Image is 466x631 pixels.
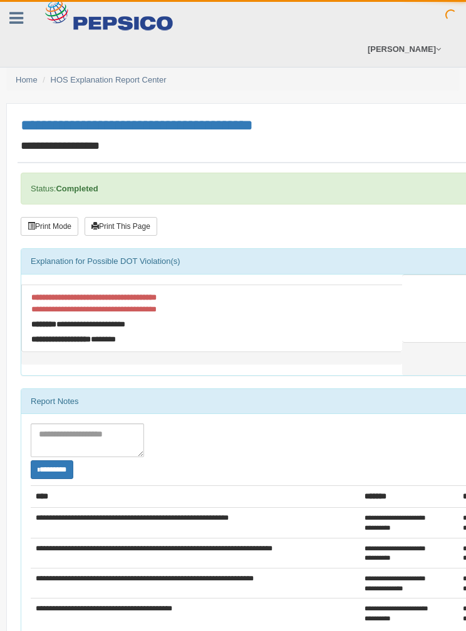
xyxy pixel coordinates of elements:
a: [PERSON_NAME] [361,31,447,67]
a: Home [16,75,38,84]
button: Print Mode [21,217,78,236]
a: HOS Explanation Report Center [51,75,167,84]
strong: Completed [56,184,98,193]
button: Change Filter Options [31,460,73,479]
button: Print This Page [85,217,157,236]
